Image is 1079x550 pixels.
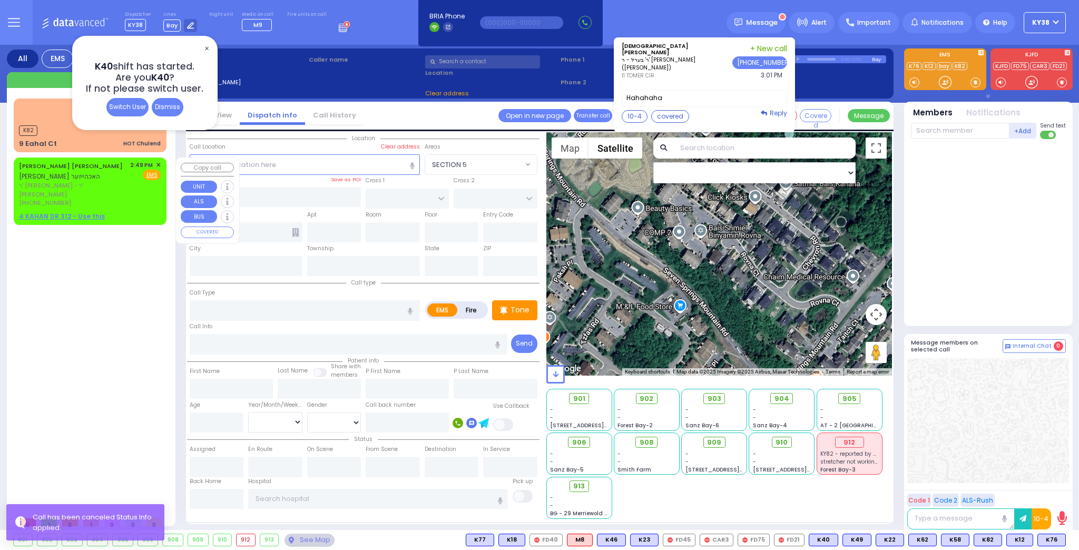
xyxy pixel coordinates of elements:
[820,406,823,414] span: -
[240,110,305,120] a: Dispatch info
[429,12,465,21] span: BRIA Phone
[156,161,161,170] span: ✕
[19,199,71,207] span: [PHONE_NUMBER]
[483,445,510,454] label: In Service
[842,534,871,546] div: BLS
[573,394,585,404] span: 901
[550,414,553,421] span: -
[163,534,183,546] div: 908
[668,537,673,543] img: red-radio-icon.svg
[1037,534,1066,546] div: K76
[42,50,73,68] div: EMS
[753,421,787,429] span: Sanz Bay-4
[237,534,255,546] div: 912
[907,62,921,70] a: K76
[708,394,721,404] span: 903
[106,98,149,116] div: Switch User
[151,71,169,84] span: K40
[1006,534,1033,546] div: K12
[181,181,217,193] button: UNIT
[685,450,689,458] span: -
[366,176,385,185] label: Cross 1
[904,52,986,60] label: EMS
[529,534,563,546] div: FD40
[848,109,890,122] button: Message
[493,402,529,410] label: Use Callback
[820,466,856,474] span: Forest Bay-3
[756,69,787,82] button: 3:01 PM
[753,466,852,474] span: [STREET_ADDRESS][PERSON_NAME]
[753,450,756,458] span: -
[738,534,770,546] div: FD75
[842,394,857,404] span: 905
[95,60,113,73] span: K40
[908,534,937,546] div: K62
[734,18,742,26] img: message.svg
[366,367,400,376] label: P First Name
[974,534,1002,546] div: BLS
[993,18,1007,27] span: Help
[857,18,891,27] span: Important
[937,62,952,70] a: bay
[146,171,158,179] u: EMS
[130,161,153,169] span: 2:49 PM
[202,43,211,55] span: ✕
[19,125,37,136] span: K82
[700,534,733,546] div: CAR3
[125,12,151,18] label: Dispatcher
[309,55,421,64] label: Caller name
[181,195,217,208] button: ALS
[550,502,553,509] span: -
[381,143,420,151] label: Clear address
[549,362,584,376] a: Open this area in Google Maps (opens a new window)
[941,534,969,546] div: BLS
[907,494,931,507] button: Code 1
[425,143,440,151] label: Areas
[933,494,959,507] button: Code 2
[511,305,529,316] p: Tone
[685,458,689,466] span: -
[746,17,778,28] span: Message
[640,394,653,404] span: 902
[573,481,585,492] span: 913
[550,458,553,466] span: -
[617,458,621,466] span: -
[617,466,651,474] span: Smith Farm
[292,228,299,237] span: Other building occupants
[876,534,904,546] div: K22
[820,458,903,466] span: stretcher not working properly
[960,494,995,507] button: ALS-Rush
[974,534,1002,546] div: K82
[550,406,553,414] span: -
[1030,62,1049,70] a: CAR3
[248,477,271,486] label: Hospital
[550,466,584,474] span: Sanz Bay-5
[425,155,523,174] span: SECTION 5
[425,244,439,253] label: State
[190,154,420,174] input: Search location here
[990,52,1073,60] label: KJFD
[617,406,621,414] span: -
[181,163,234,173] button: Copy call
[513,477,533,486] label: Pick up
[425,211,437,219] label: Floor
[673,137,856,159] input: Search location
[640,437,654,448] span: 908
[498,109,571,122] a: Open in new page
[866,304,887,325] button: Map camera controls
[820,450,886,458] span: KY82 - reported by KY83
[866,137,887,159] button: Toggle fullscreen view
[685,421,719,429] span: Sanz Bay-6
[454,176,475,185] label: Cross 2
[125,19,146,31] span: KY38
[454,367,488,376] label: P Last Name
[425,55,540,68] input: Search a contact
[190,477,221,486] label: Back Home
[908,534,937,546] div: BLS
[1006,534,1033,546] div: BLS
[181,210,217,223] button: BUS
[242,12,275,18] label: Medic on call
[630,534,659,546] div: K23
[498,534,525,546] div: K18
[651,110,689,123] button: covered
